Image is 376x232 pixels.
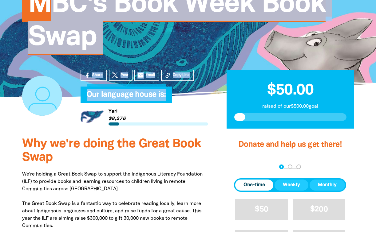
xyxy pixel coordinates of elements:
button: $200 [293,199,345,220]
button: Monthly [310,180,345,191]
span: Weekly [283,181,300,189]
i: email [137,72,144,79]
h6: My Team [81,97,208,100]
span: Our language house is: [87,91,166,103]
button: Navigate to step 3 of 3 to enter your payment details [296,164,301,169]
span: Monthly [318,181,337,189]
span: $200 [310,206,328,213]
button: Navigate to step 1 of 3 to enter your donation amount [279,164,284,169]
button: $50 [235,199,288,220]
span: $50.00 [267,83,314,98]
a: Post [109,70,133,81]
span: $50 [255,206,268,213]
span: Donate and help us get there! [239,141,342,148]
button: Copy Link [161,70,194,81]
button: Weekly [275,180,308,191]
span: Copy Link [173,72,190,78]
a: Share [81,70,107,81]
span: Why we're doing the Great Book Swap [22,138,201,163]
span: Email [146,72,155,78]
a: emailEmail [134,70,160,81]
span: Share [92,72,103,78]
span: Post [121,72,128,78]
button: Navigate to step 2 of 3 to enter your details [288,164,292,169]
span: One-time [243,181,265,189]
div: Donation frequency [234,178,346,192]
button: One-time [235,180,273,191]
p: raised of our $500.00 goal [234,103,346,110]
